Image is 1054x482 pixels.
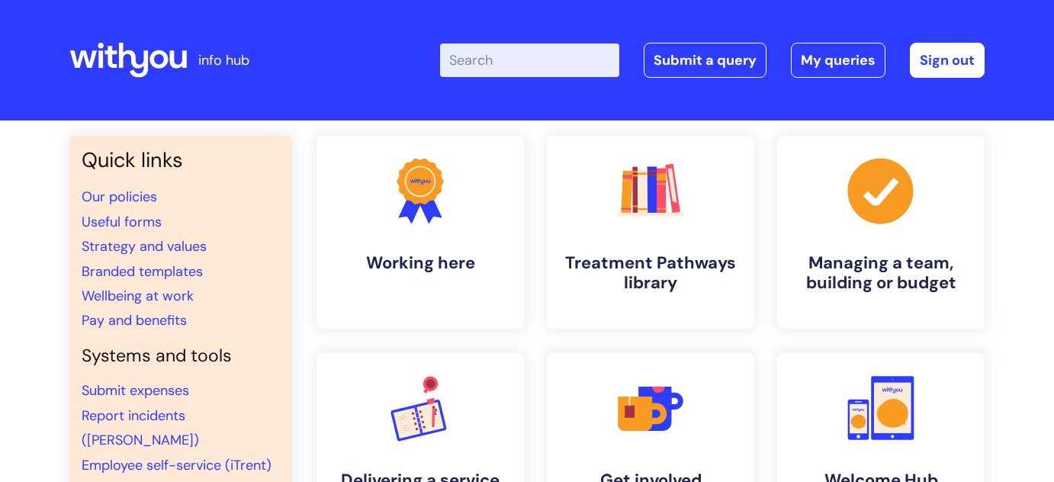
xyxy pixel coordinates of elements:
a: Sign out [910,43,985,78]
h4: Treatment Pathways library [559,253,742,294]
a: Report incidents ([PERSON_NAME]) [82,406,199,449]
a: Pay and benefits [82,311,187,329]
h4: Systems and tools [82,345,280,367]
a: Employee self-service (iTrent) [82,456,272,474]
a: Submit expenses [82,381,189,400]
a: Branded templates [82,262,203,281]
a: Our policies [82,188,157,206]
h4: Working here [329,253,512,273]
a: Wellbeing at work [82,287,194,305]
a: Treatment Pathways library [547,136,754,329]
a: Useful forms [82,213,162,231]
h3: Quick links [82,148,280,172]
p: info hub [198,48,249,72]
input: Search [440,43,619,77]
a: Submit a query [644,43,766,78]
a: Working here [317,136,524,329]
a: Managing a team, building or budget [777,136,985,329]
h4: Managing a team, building or budget [789,253,972,294]
div: | - [440,43,985,78]
a: My queries [791,43,885,78]
a: Strategy and values [82,237,207,255]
